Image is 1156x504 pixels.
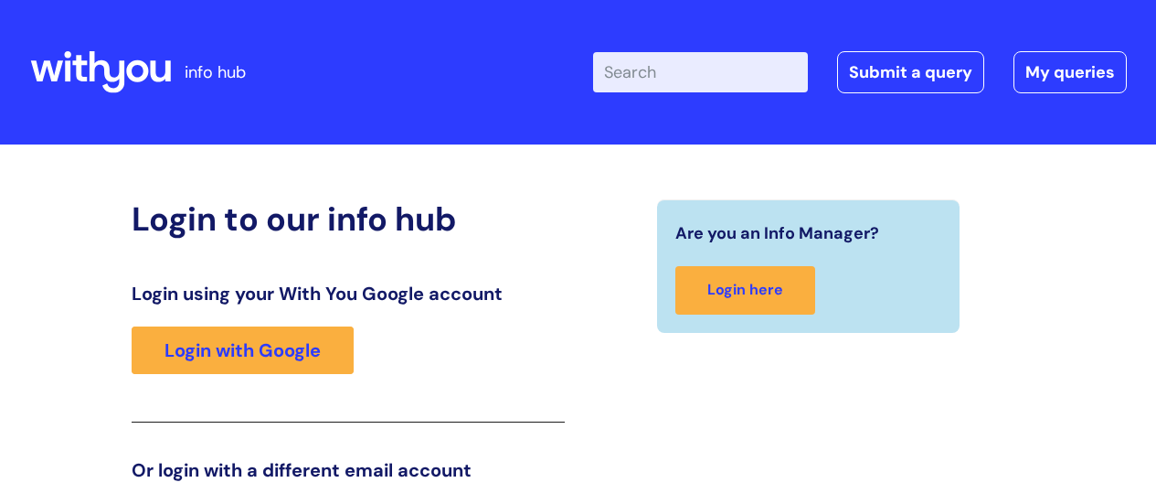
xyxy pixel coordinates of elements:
[1013,51,1127,93] a: My queries
[132,199,565,239] h2: Login to our info hub
[675,219,879,248] span: Are you an Info Manager?
[185,58,246,87] p: info hub
[132,459,565,481] h3: Or login with a different email account
[132,327,354,374] a: Login with Google
[132,283,565,305] h3: Login using your With You Google account
[837,51,984,93] a: Submit a query
[593,52,808,92] input: Search
[675,266,815,315] a: Login here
